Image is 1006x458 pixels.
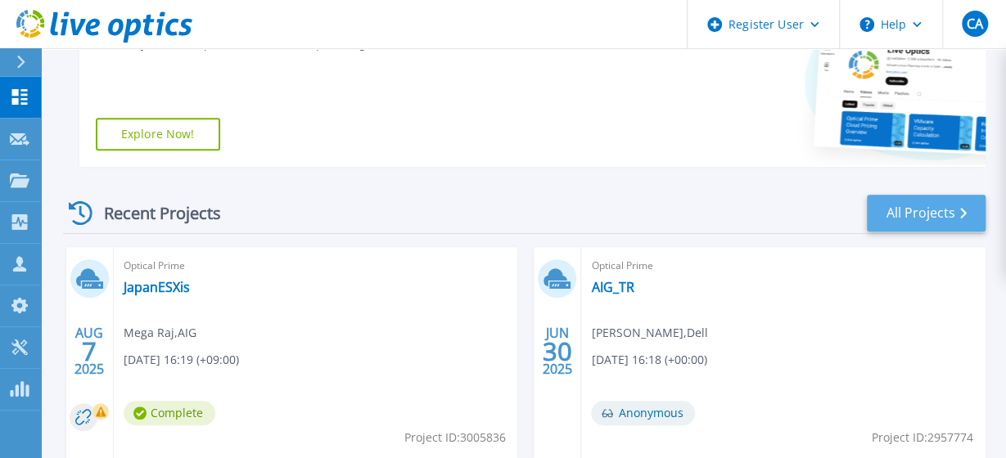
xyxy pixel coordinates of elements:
span: [DATE] 16:18 (+00:00) [591,351,706,369]
span: Optical Prime [591,257,976,275]
span: [PERSON_NAME] , Dell [591,324,707,342]
a: AIG_TR [591,279,634,295]
div: JUN 2025 [542,321,573,381]
div: AUG 2025 [74,321,105,381]
span: 7 [82,344,97,358]
a: JapanESXis [124,279,190,295]
a: All Projects [867,195,986,231]
div: Recent Projects [63,193,243,233]
span: 30 [543,344,572,358]
span: Optical Prime [124,257,508,275]
span: Project ID: 2957774 [872,429,973,447]
span: [DATE] 16:19 (+09:00) [124,351,239,369]
span: Anonymous [591,401,695,425]
span: Complete [124,401,215,425]
a: Explore Now! [96,118,220,150]
span: CA [966,17,982,30]
span: Project ID: 3005836 [404,429,505,447]
span: Mega Raj , AIG [124,324,196,342]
